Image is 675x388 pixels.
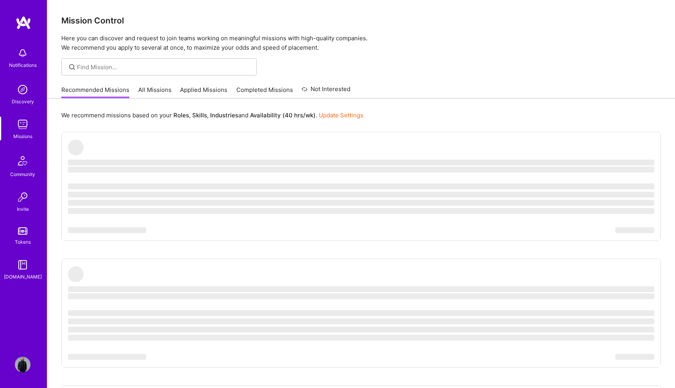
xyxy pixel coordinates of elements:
[4,273,42,281] div: [DOMAIN_NAME]
[68,63,77,72] i: icon SearchGrey
[15,238,31,246] div: Tokens
[77,63,251,71] input: Find Mission...
[61,86,129,99] a: Recommended Missions
[18,227,27,235] img: tokens
[16,16,31,30] img: logo
[17,205,29,213] div: Invite
[15,45,30,61] img: bell
[61,34,661,52] p: Here you can discover and request to join teams working on meaningful missions with high-quality ...
[15,117,30,132] img: teamwork
[13,357,32,372] a: User Avatar
[236,86,293,99] a: Completed Missions
[180,86,227,99] a: Applied Missions
[192,111,207,119] b: Skills
[15,189,30,205] img: Invite
[319,111,363,119] a: Update Settings
[9,61,37,69] div: Notifications
[138,86,171,99] a: All Missions
[13,132,32,140] div: Missions
[13,151,32,170] img: Community
[250,111,316,119] b: Availability (40 hrs/wk)
[61,111,363,119] p: We recommend missions based on your , , and .
[15,257,30,273] img: guide book
[15,82,30,97] img: discovery
[210,111,238,119] b: Industries
[12,97,34,106] div: Discovery
[10,170,35,178] div: Community
[302,84,350,99] a: Not Interested
[173,111,189,119] b: Roles
[15,357,30,372] img: User Avatar
[61,16,661,25] h3: Mission Control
